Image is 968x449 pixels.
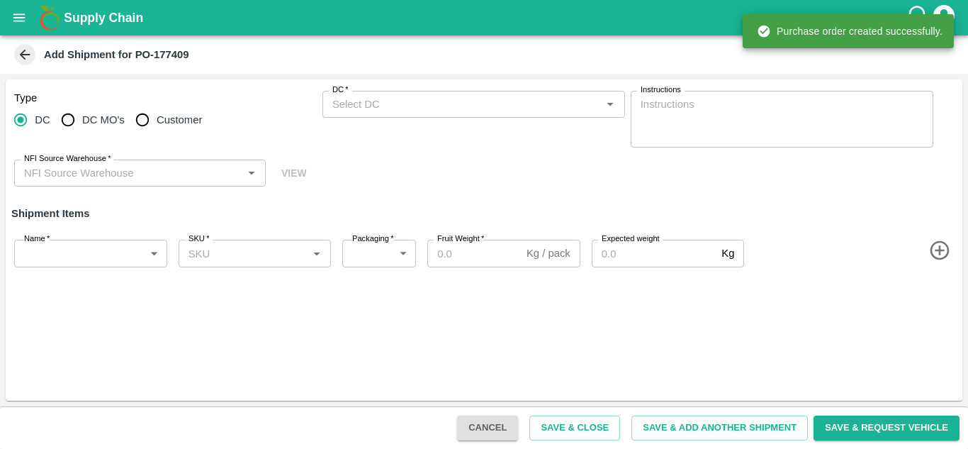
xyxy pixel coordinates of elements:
p: Kg [721,245,734,261]
input: 0.0 [427,240,521,267]
b: Supply Chain [64,11,143,25]
div: Purchase order created successfully. [757,18,942,44]
button: Save & Close [529,416,620,440]
a: Supply Chain [64,8,906,28]
div: account of current user [931,3,957,33]
button: Open [242,164,261,182]
label: Expected weight [602,233,660,245]
legend: Type [14,91,37,106]
strong: Shipment Items [11,208,90,219]
label: Fruit Weight [437,233,484,245]
img: logo [35,4,64,32]
label: Instructions [641,84,681,96]
b: Add Shipment for PO-177409 [44,49,189,60]
label: Name [24,233,50,245]
label: NFI Source Warehouse [24,153,111,165]
input: 0.0 [592,240,716,267]
span: Customer [157,112,202,128]
button: Cancel [457,416,518,440]
label: DC [332,84,349,96]
button: Open [308,244,326,262]
input: Select DC [327,95,597,113]
button: Save & Request Vehicle [814,416,959,440]
label: Packaging [352,233,394,245]
input: NFI Source Warehouse [18,164,238,182]
input: SKU [183,244,304,262]
span: DC [35,112,50,128]
button: Save & Add Another Shipment [631,416,808,440]
label: SKU [188,233,209,245]
button: Open [601,95,619,113]
div: recipient_type [14,106,317,134]
div: customer-support [906,5,931,31]
span: DC MO's [82,112,125,128]
button: open drawer [3,1,35,34]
